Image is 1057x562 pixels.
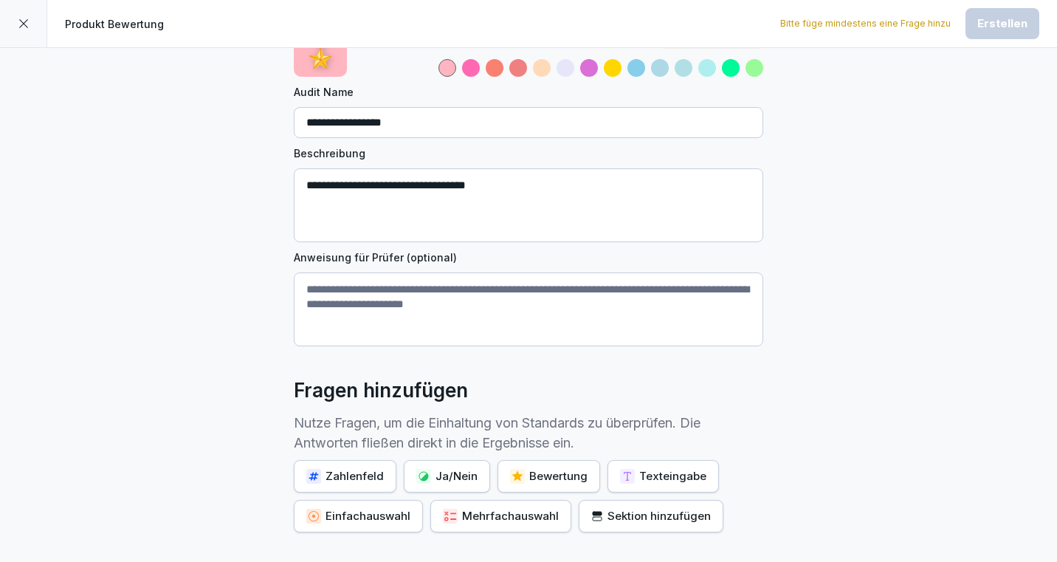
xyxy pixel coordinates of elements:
button: Erstellen [965,8,1039,39]
label: Beschreibung [294,145,763,161]
h2: Fragen hinzufügen [294,376,468,405]
div: Bewertung [510,468,588,484]
button: Ja/Nein [404,460,490,493]
div: Sektion hinzufügen [591,508,711,524]
p: Bitte füge mindestens eine Frage hinzu [780,17,951,30]
div: Texteingabe [620,468,706,484]
button: Einfachauswahl [294,500,423,532]
button: Texteingabe [607,460,719,493]
div: Ja/Nein [416,468,478,484]
button: Sektion hinzufügen [579,500,723,532]
button: Bewertung [497,460,600,493]
div: Zahlenfeld [306,468,384,484]
button: Zahlenfeld [294,460,396,493]
div: Erstellen [977,16,1027,32]
p: Produkt Bewertung [65,16,164,32]
div: Mehrfachauswahl [443,508,559,524]
label: Anweisung für Prüfer (optional) [294,250,763,265]
p: 🎖️ [301,27,340,74]
p: Nutze Fragen, um die Einhaltung von Standards zu überprüfen. Die Antworten fließen direkt in die ... [294,413,763,453]
label: Audit Name [294,84,763,100]
div: Einfachauswahl [306,508,410,524]
button: Mehrfachauswahl [430,500,571,532]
